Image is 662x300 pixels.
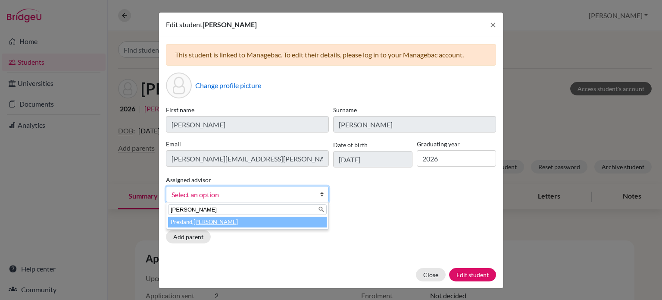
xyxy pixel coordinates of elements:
[166,139,329,148] label: Email
[166,216,496,227] p: Parents
[166,44,496,66] div: This student is linked to Managebac. To edit their details, please log in to your Managebac account.
[166,175,211,184] label: Assigned advisor
[166,73,192,98] div: Profile picture
[166,20,203,28] span: Edit student
[416,268,446,281] button: Close
[417,139,496,148] label: Graduating year
[449,268,496,281] button: Edit student
[172,189,307,200] span: Select an option
[333,151,412,167] input: dd/mm/yyyy
[168,217,327,227] li: Presland,
[333,140,368,149] label: Date of birth
[203,20,257,28] span: [PERSON_NAME]
[194,218,238,225] em: [PERSON_NAME]
[490,18,496,31] span: ×
[333,105,496,114] label: Surname
[166,230,211,243] button: Add parent
[166,105,329,114] label: First name
[483,13,503,37] button: Close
